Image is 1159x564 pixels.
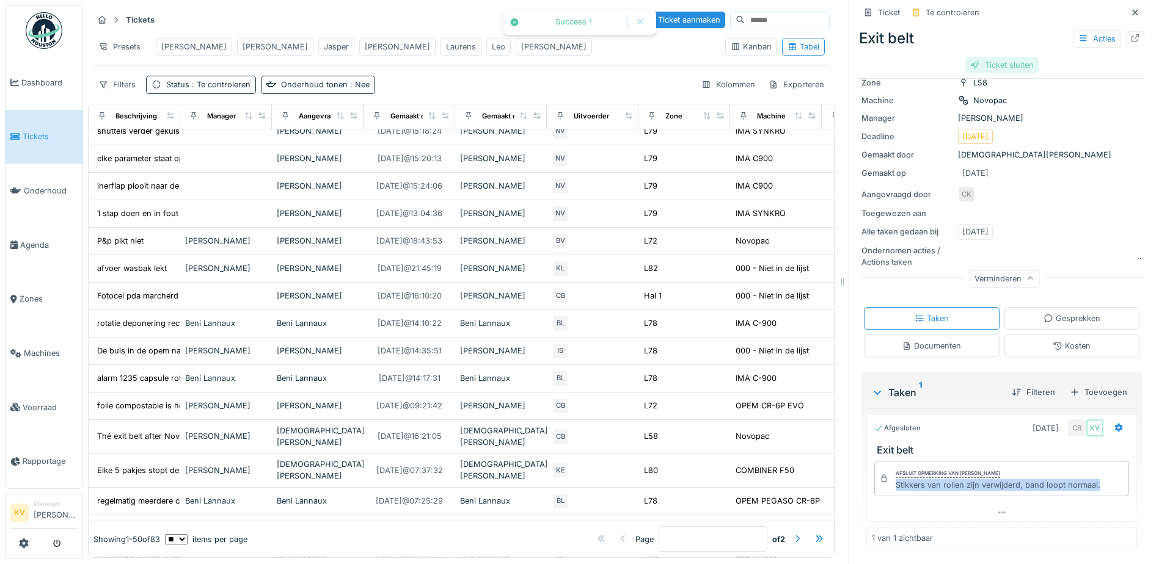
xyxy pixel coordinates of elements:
[772,533,785,545] strong: of 2
[376,235,442,247] div: [DATE] @ 18:43:53
[896,469,1000,478] div: Afsluit opmerking van [PERSON_NAME]
[525,17,621,27] div: Success !
[958,186,975,203] div: CK
[736,400,804,411] div: OPEM CR-6P EVO
[1068,419,1085,436] div: CB
[644,400,657,411] div: L72
[378,153,442,164] div: [DATE] @ 15:20:13
[552,397,569,414] div: CB
[962,167,989,179] div: [DATE]
[277,262,359,274] div: [PERSON_NAME]
[277,425,359,448] div: [DEMOGRAPHIC_DATA][PERSON_NAME]
[277,125,359,137] div: [PERSON_NAME]
[10,499,78,529] a: KV Manager[PERSON_NAME]
[5,272,82,327] a: Zones
[482,111,528,121] div: Gemaakt door
[1086,419,1103,436] div: KV
[644,465,658,476] div: L80
[23,455,78,467] span: Rapportage
[277,235,359,247] div: [PERSON_NAME]
[919,385,922,400] sup: 1
[902,340,961,352] div: Documenten
[965,57,1039,73] div: Ticket sluiten
[736,180,773,192] div: IMA C900
[97,430,266,442] div: Thé exit belt after Novopack stops very often
[185,372,267,384] div: Beni Lannaux
[731,41,772,52] div: Kanban
[5,380,82,435] a: Voorraad
[24,347,78,359] span: Machines
[969,270,1039,287] div: Verminderen
[185,317,267,329] div: Beni Lannaux
[552,315,569,332] div: BL
[1137,250,1142,262] div: ..
[460,495,542,507] div: Beni Lannaux
[552,520,569,537] div: NV
[378,262,442,274] div: [DATE] @ 21:45:19
[1053,340,1091,352] div: Kosten
[97,290,290,302] div: Fotocel pda marcherd niet : dozen gaan door zon...
[166,79,250,90] div: Status
[552,370,569,387] div: BL
[460,400,542,411] div: [PERSON_NAME]
[861,226,953,237] div: Alle taken gedaan bij
[1073,30,1121,48] div: Acties
[644,262,658,274] div: L82
[97,125,282,137] div: shuttels verder gekuisd en doseering 1 eens ver...
[736,262,809,274] div: 000 - Niet in de lijst
[277,180,359,192] div: [PERSON_NAME]
[492,41,505,52] div: Leo
[736,208,786,219] div: IMA SYNKRO
[644,180,657,192] div: L79
[10,504,29,522] li: KV
[185,262,267,274] div: [PERSON_NAME]
[460,317,542,329] div: Beni Lannaux
[348,80,370,89] span: : Nee
[97,208,178,219] div: 1 stap doen en in fout
[165,533,247,545] div: items per page
[5,326,82,380] a: Machines
[97,400,283,411] div: folie compostable is heel stroef en daardoor wo...
[185,465,267,476] div: [PERSON_NAME]
[390,111,430,121] div: Gemaakt op
[696,76,761,93] div: Kolommen
[915,313,949,324] div: Taken
[460,372,542,384] div: Beni Lannaux
[93,76,141,93] div: Filters
[185,430,267,442] div: [PERSON_NAME]
[736,235,769,247] div: Novopac
[638,12,725,28] div: Ticket aanmaken
[644,290,662,302] div: Hal 1
[376,400,442,411] div: [DATE] @ 09:21:42
[874,423,921,433] div: Afgesloten
[243,41,308,52] div: [PERSON_NAME]
[861,167,953,179] div: Gemaakt op
[877,444,1132,456] h3: Exit belt
[34,499,78,508] div: Manager
[277,495,359,507] div: Beni Lannaux
[93,533,160,545] div: Showing 1 - 50 of 83
[97,317,285,329] div: rotatie deponering rechts vacuum 20 laat capule...
[20,293,78,305] span: Zones
[736,465,794,476] div: COMBINER F50
[277,345,359,356] div: [PERSON_NAME]
[861,131,953,142] div: Deadline
[20,239,78,251] span: Agenda
[376,180,442,192] div: [DATE] @ 15:24:06
[1044,313,1100,324] div: Gesprekken
[552,233,569,250] div: BV
[460,125,542,137] div: [PERSON_NAME]
[376,495,443,507] div: [DATE] @ 07:25:29
[378,345,442,356] div: [DATE] @ 14:35:51
[552,150,569,167] div: NV
[665,111,682,121] div: Zone
[644,208,657,219] div: L79
[552,123,569,140] div: NV
[973,95,1007,106] div: Novopac
[277,317,359,329] div: Beni Lannaux
[378,290,442,302] div: [DATE] @ 16:10:20
[552,461,569,479] div: KE
[763,76,830,93] div: Exporteren
[23,131,78,142] span: Tickets
[861,189,953,200] div: Aangevraagd door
